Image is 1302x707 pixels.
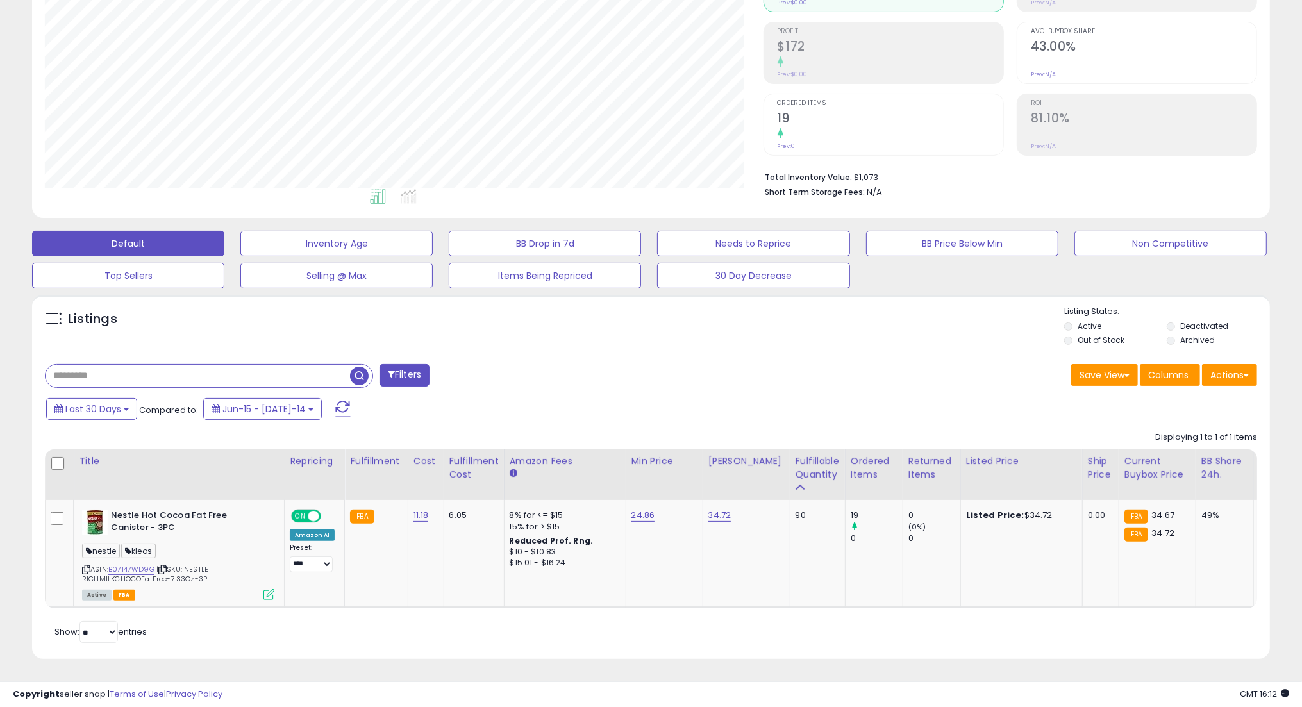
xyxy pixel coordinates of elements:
[68,310,117,328] h5: Listings
[510,558,616,569] div: $15.01 - $16.24
[1088,510,1109,521] div: 0.00
[32,263,224,288] button: Top Sellers
[908,533,960,544] div: 0
[166,688,222,700] a: Privacy Policy
[380,364,430,387] button: Filters
[657,231,849,256] button: Needs to Reprice
[1180,335,1215,345] label: Archived
[966,510,1072,521] div: $34.72
[139,404,198,416] span: Compared to:
[13,688,60,700] strong: Copyright
[1031,71,1056,78] small: Prev: N/A
[449,263,641,288] button: Items Being Repriced
[966,454,1077,468] div: Listed Price
[46,398,137,420] button: Last 30 Days
[222,403,306,415] span: Jun-15 - [DATE]-14
[851,510,903,521] div: 19
[1078,320,1101,331] label: Active
[796,510,835,521] div: 90
[631,509,655,522] a: 24.86
[121,544,156,558] span: kleos
[510,510,616,521] div: 8% for <= $15
[1124,528,1148,542] small: FBA
[290,529,335,541] div: Amazon AI
[1071,364,1138,386] button: Save View
[765,172,853,183] b: Total Inventory Value:
[631,454,697,468] div: Min Price
[851,533,903,544] div: 0
[82,564,212,583] span: | SKU: NESTLE-RICHMILKCHOCOFatFree-7.33Oz-3P
[449,231,641,256] button: BB Drop in 7d
[111,510,267,536] b: Nestle Hot Cocoa Fat Free Canister - 3PC
[82,510,108,535] img: 41RFARq3DmL._SL40_.jpg
[1124,510,1148,524] small: FBA
[765,187,865,197] b: Short Term Storage Fees:
[413,509,429,522] a: 11.18
[765,169,1248,184] li: $1,073
[413,454,438,468] div: Cost
[82,544,120,558] span: nestle
[1031,142,1056,150] small: Prev: N/A
[1151,527,1174,539] span: 34.72
[510,454,621,468] div: Amazon Fees
[778,28,1003,35] span: Profit
[1140,364,1200,386] button: Columns
[510,468,517,479] small: Amazon Fees.
[292,511,308,522] span: ON
[240,263,433,288] button: Selling @ Max
[290,544,335,572] div: Preset:
[350,454,402,468] div: Fulfillment
[32,231,224,256] button: Default
[240,231,433,256] button: Inventory Age
[510,535,594,546] b: Reduced Prof. Rng.
[1180,320,1228,331] label: Deactivated
[778,142,796,150] small: Prev: 0
[1124,454,1190,481] div: Current Buybox Price
[796,454,840,481] div: Fulfillable Quantity
[113,590,135,601] span: FBA
[319,511,340,522] span: OFF
[1155,431,1257,444] div: Displaying 1 to 1 of 1 items
[908,454,955,481] div: Returned Items
[1031,111,1256,128] h2: 81.10%
[1031,39,1256,56] h2: 43.00%
[778,100,1003,107] span: Ordered Items
[657,263,849,288] button: 30 Day Decrease
[110,688,164,700] a: Terms of Use
[1088,454,1114,481] div: Ship Price
[1031,28,1256,35] span: Avg. Buybox Share
[1064,306,1270,318] p: Listing States:
[1201,454,1248,481] div: BB Share 24h.
[966,509,1024,521] b: Listed Price:
[1151,509,1174,521] span: 34.67
[708,509,731,522] a: 34.72
[1078,335,1124,345] label: Out of Stock
[449,454,499,481] div: Fulfillment Cost
[1201,510,1244,521] div: 49%
[449,510,494,521] div: 6.05
[290,454,339,468] div: Repricing
[54,626,147,638] span: Show: entries
[851,454,897,481] div: Ordered Items
[65,403,121,415] span: Last 30 Days
[203,398,322,420] button: Jun-15 - [DATE]-14
[82,510,274,599] div: ASIN:
[13,688,222,701] div: seller snap | |
[82,590,112,601] span: All listings currently available for purchase on Amazon
[108,564,154,575] a: B07147WD9G
[908,510,960,521] div: 0
[1074,231,1267,256] button: Non Competitive
[908,522,926,532] small: (0%)
[1148,369,1189,381] span: Columns
[1240,688,1289,700] span: 2025-08-15 16:12 GMT
[79,454,279,468] div: Title
[778,39,1003,56] h2: $172
[1202,364,1257,386] button: Actions
[1031,100,1256,107] span: ROI
[510,521,616,533] div: 15% for > $15
[778,71,808,78] small: Prev: $0.00
[350,510,374,524] small: FBA
[510,547,616,558] div: $10 - $10.83
[866,231,1058,256] button: BB Price Below Min
[867,186,883,198] span: N/A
